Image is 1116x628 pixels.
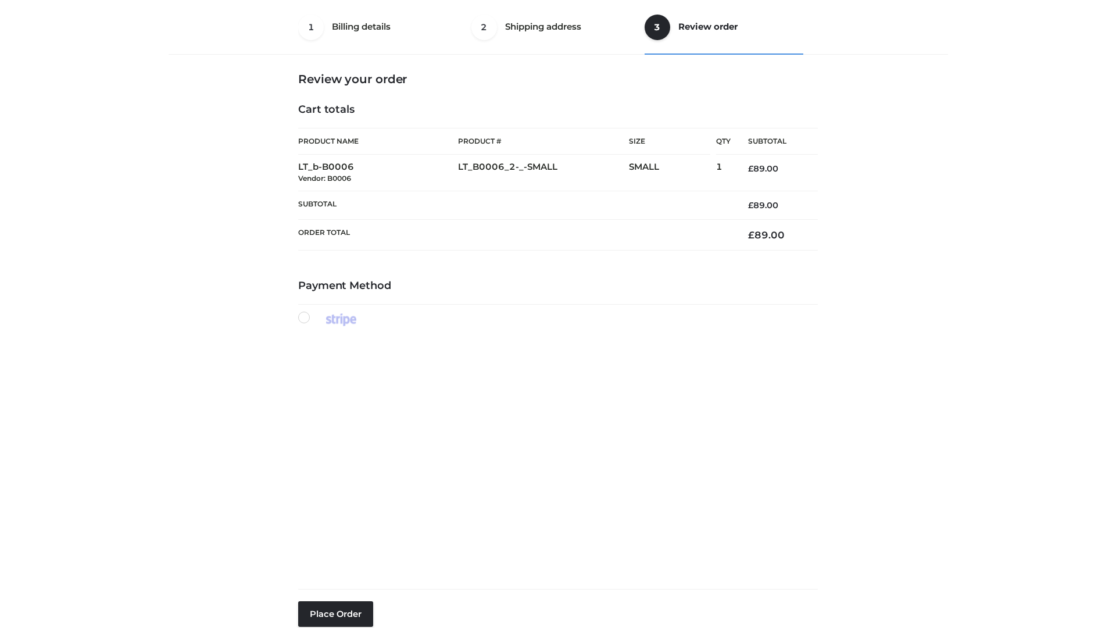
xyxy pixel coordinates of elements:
th: Subtotal [298,191,731,219]
bdi: 89.00 [748,200,778,210]
th: Size [629,129,710,155]
td: LT_B0006_2-_-SMALL [458,155,629,191]
td: 1 [716,155,731,191]
th: Order Total [298,220,731,251]
th: Product Name [298,128,458,155]
iframe: Secure payment input frame [296,324,815,580]
th: Product # [458,128,629,155]
button: Place order [298,601,373,627]
bdi: 89.00 [748,163,778,174]
bdi: 89.00 [748,229,785,241]
th: Qty [716,128,731,155]
th: Subtotal [731,129,818,155]
h4: Payment Method [298,280,818,292]
td: SMALL [629,155,716,191]
span: £ [748,200,753,210]
td: LT_b-B0006 [298,155,458,191]
h3: Review your order [298,72,818,86]
span: £ [748,229,754,241]
span: £ [748,163,753,174]
h4: Cart totals [298,104,818,116]
small: Vendor: B0006 [298,174,351,183]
